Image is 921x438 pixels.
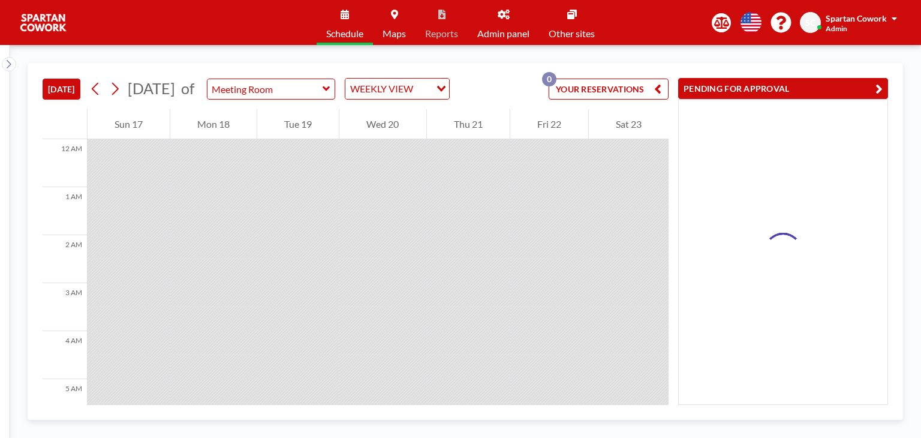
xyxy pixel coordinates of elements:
div: Thu 21 [427,109,510,139]
button: PENDING FOR APPROVAL [678,78,888,99]
div: Mon 18 [170,109,257,139]
span: Admin panel [477,29,529,38]
span: Other sites [549,29,595,38]
span: Spartan Cowork [826,13,887,23]
button: YOUR RESERVATIONS0 [549,79,669,100]
div: Sat 23 [589,109,669,139]
div: 1 AM [43,187,87,235]
div: 5 AM [43,379,87,427]
div: Wed 20 [339,109,426,139]
span: of [181,79,194,98]
button: [DATE] [43,79,80,100]
span: Reports [425,29,458,38]
div: Search for option [345,79,449,99]
span: Schedule [326,29,363,38]
div: Fri 22 [510,109,588,139]
div: 3 AM [43,283,87,331]
span: [DATE] [128,79,175,97]
div: Tue 19 [257,109,339,139]
div: 12 AM [43,139,87,187]
span: SC [805,17,815,28]
input: Meeting Room [207,79,323,99]
p: 0 [542,72,556,86]
img: organization-logo [19,11,67,35]
span: Maps [383,29,406,38]
span: Admin [826,24,847,33]
div: Sun 17 [88,109,170,139]
span: WEEKLY VIEW [348,81,416,97]
div: 2 AM [43,235,87,283]
div: 4 AM [43,331,87,379]
input: Search for option [417,81,429,97]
